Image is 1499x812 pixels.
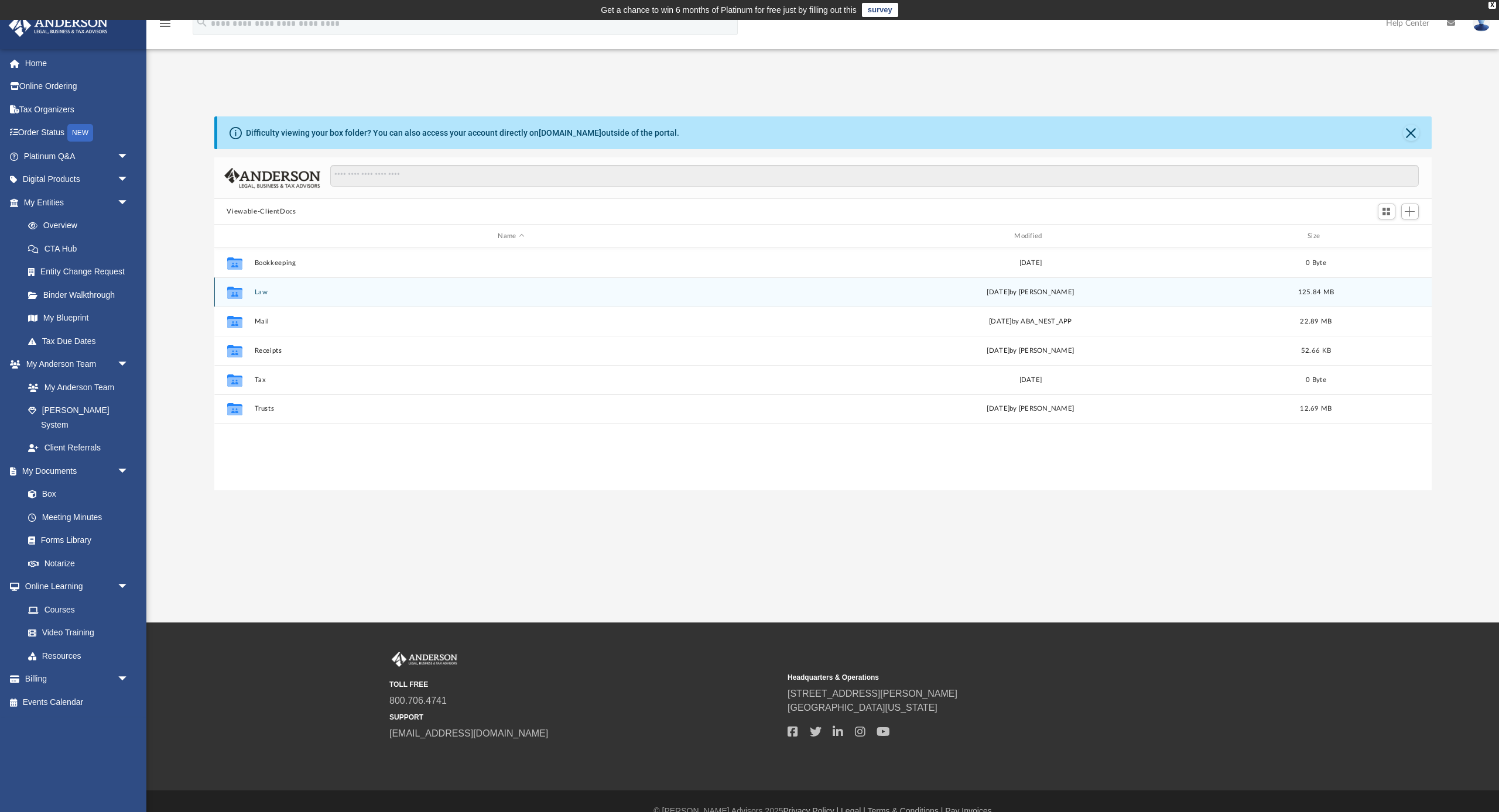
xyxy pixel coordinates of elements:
[1300,347,1330,354] span: 52.66 KB
[117,144,141,168] span: arrow_drop_down
[8,668,146,691] a: Billingarrow_drop_down
[774,404,1288,414] div: [DATE] by [PERSON_NAME]
[158,22,172,30] a: menu
[16,376,135,399] a: My Anderson Team
[16,329,146,353] a: Tax Due Dates
[1300,318,1332,325] span: 22.89 MB
[254,259,768,267] button: Bookkeeping
[8,575,141,598] a: Online Learningarrow_drop_down
[8,690,146,714] a: Events Calendar
[389,712,779,722] small: SUPPORT
[389,696,447,706] a: 800.706.4741
[774,375,1288,386] div: [DATE]
[8,168,146,191] a: Digital Productsarrow_drop_down
[774,258,1288,269] div: [DATE]
[1306,260,1326,266] span: 0 Byte
[773,231,1287,242] div: Modified
[117,668,141,691] span: arrow_drop_down
[1298,289,1333,295] span: 125.84 MB
[601,3,857,17] div: Get a chance to win 6 months of Platinum for free just by filling out this
[8,51,146,75] a: Home
[227,207,296,217] button: Viewable-ClientDocs
[774,316,1288,327] div: [DATE] by ABA_NEST_APP
[774,346,1288,356] div: [DATE] by [PERSON_NAME]
[16,399,141,436] a: [PERSON_NAME] System
[8,459,141,483] a: My Documentsarrow_drop_down
[254,231,768,242] div: Name
[1292,231,1339,242] div: Size
[16,283,146,307] a: Binder Walkthrough
[16,505,141,529] a: Meeting Minutes
[1473,15,1490,32] img: User Pic
[16,436,141,460] a: Client Referrals
[1306,377,1326,383] span: 0 Byte
[389,679,779,690] small: TOLL FREE
[196,16,208,29] i: search
[788,689,957,699] a: [STREET_ADDRESS][PERSON_NAME]
[67,124,93,142] div: NEW
[219,231,248,242] div: id
[117,575,141,599] span: arrow_drop_down
[539,128,601,137] a: [DOMAIN_NAME]
[214,248,1432,491] div: grid
[254,405,768,412] button: Trusts
[117,191,141,215] span: arrow_drop_down
[788,703,937,713] a: [GEOGRAPHIC_DATA][US_STATE]
[254,318,768,325] button: Mail
[1403,125,1419,141] button: Close
[117,353,141,377] span: arrow_drop_down
[8,75,146,98] a: Online Ordering
[254,288,768,296] button: Law
[389,728,548,738] a: [EMAIL_ADDRESS][DOMAIN_NAME]
[16,529,135,552] a: Forms Library
[862,3,898,17] a: survey
[117,168,141,192] span: arrow_drop_down
[1300,405,1332,412] span: 12.69 MB
[246,127,679,139] div: Difficulty viewing your box folder? You can also access your account directly on outside of the p...
[8,98,146,121] a: Tax Organizers
[158,16,172,30] i: menu
[1344,231,1426,242] div: id
[254,347,768,355] button: Receipts
[16,598,141,621] a: Courses
[16,483,135,506] a: Box
[330,165,1418,187] input: Search files and folders
[5,14,111,37] img: Anderson Advisors Platinum Portal
[1488,2,1496,9] div: close
[8,191,146,214] a: My Entitiesarrow_drop_down
[389,652,460,667] img: Anderson Advisors Platinum Portal
[8,353,141,376] a: My Anderson Teamarrow_drop_down
[16,260,146,284] a: Entity Change Request
[8,144,146,168] a: Platinum Q&Aarrow_drop_down
[254,376,768,384] button: Tax
[774,287,1288,298] div: [DATE] by [PERSON_NAME]
[8,121,146,145] a: Order StatusNEW
[16,237,146,260] a: CTA Hub
[788,672,1178,683] small: Headquarters & Operations
[16,644,141,668] a: Resources
[16,307,141,330] a: My Blueprint
[16,552,141,575] a: Notarize
[16,621,135,645] a: Video Training
[117,459,141,483] span: arrow_drop_down
[1378,204,1395,220] button: Switch to Grid View
[16,214,146,238] a: Overview
[1401,204,1419,220] button: Add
